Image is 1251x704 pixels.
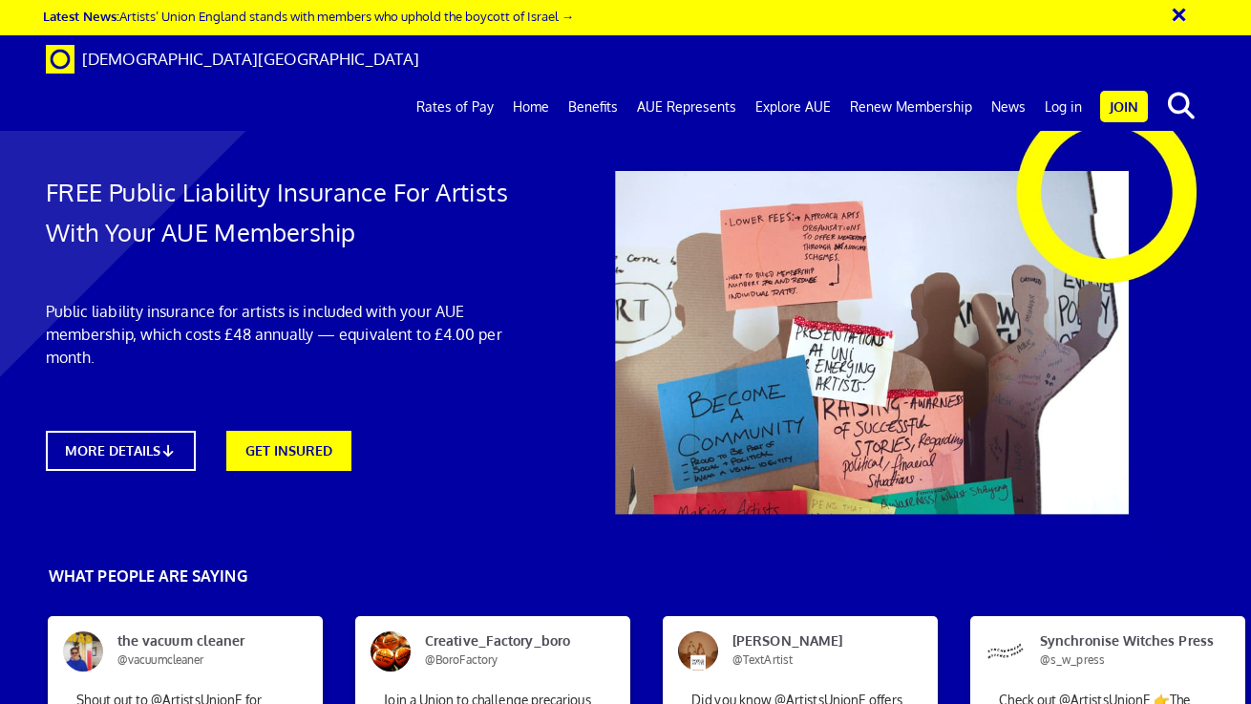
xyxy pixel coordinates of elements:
[226,431,351,471] a: GET INSURED
[982,83,1035,131] a: News
[82,49,419,69] span: [DEMOGRAPHIC_DATA][GEOGRAPHIC_DATA]
[46,300,513,369] p: Public liability insurance for artists is included with your AUE membership, which costs £48 annu...
[559,83,627,131] a: Benefits
[43,8,574,24] a: Latest News:Artists’ Union England stands with members who uphold the boycott of Israel →
[1026,631,1209,670] span: Synchronise Witches Press
[43,8,119,24] strong: Latest News:
[627,83,746,131] a: AUE Represents
[411,631,594,670] span: Creative_Factory_boro
[1040,652,1105,667] span: @s_w_press
[718,631,901,670] span: [PERSON_NAME]
[1100,91,1148,122] a: Join
[32,35,434,83] a: Brand [DEMOGRAPHIC_DATA][GEOGRAPHIC_DATA]
[503,83,559,131] a: Home
[103,631,286,670] span: the vacuum cleaner
[732,652,793,667] span: @TextArtist
[1035,83,1092,131] a: Log in
[1152,86,1210,126] button: search
[117,652,203,667] span: @vacuumcleaner
[840,83,982,131] a: Renew Membership
[46,172,513,252] h1: FREE Public Liability Insurance For Artists With Your AUE Membership
[425,652,498,667] span: @BoroFactory
[46,431,197,471] a: MORE DETAILS
[746,83,840,131] a: Explore AUE
[407,83,503,131] a: Rates of Pay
